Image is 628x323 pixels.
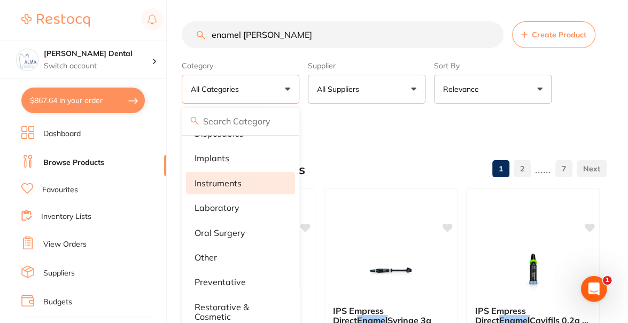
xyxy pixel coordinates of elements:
[43,157,104,168] a: Browse Products
[356,244,425,297] img: IPS Empress Direct Enamel Syringe 3g
[581,276,607,302] iframe: Intercom live chat
[195,277,246,287] p: preventative
[195,302,280,322] p: restorative & cosmetic
[514,158,531,179] a: 2
[512,21,595,48] button: Create Product
[492,158,509,179] a: 1
[434,61,552,70] label: Sort By
[535,163,551,175] p: ......
[21,88,145,113] button: $867.64 in your order
[182,108,299,135] input: Search Category
[308,61,425,70] label: Supplier
[191,84,243,94] p: All Categories
[532,30,586,39] span: Create Product
[555,158,572,179] a: 7
[308,75,425,104] button: All Suppliers
[443,84,483,94] p: Relevance
[195,253,217,262] p: other
[17,49,38,70] img: Alma Dental
[195,203,239,212] p: laboratory
[182,61,299,70] label: Category
[434,75,552,104] button: Relevance
[41,211,91,222] a: Inventory Lists
[498,244,568,297] img: IPS Empress Direct Enamel Cavifils 0.2g / 10
[44,61,152,72] p: Switch account
[42,185,78,195] a: Favourites
[182,21,503,48] input: Search Products
[603,276,611,285] span: 1
[44,49,152,59] h4: Alma Dental
[195,178,242,188] p: instruments
[21,8,90,33] a: Restocq Logo
[195,129,244,138] p: disposables
[43,268,75,279] a: Suppliers
[195,153,229,163] p: implants
[195,228,245,238] p: oral surgery
[317,84,363,94] p: All Suppliers
[43,297,72,308] a: Budgets
[21,14,90,27] img: Restocq Logo
[43,239,87,250] a: View Orders
[182,75,299,104] button: All Categories
[43,129,81,139] a: Dashboard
